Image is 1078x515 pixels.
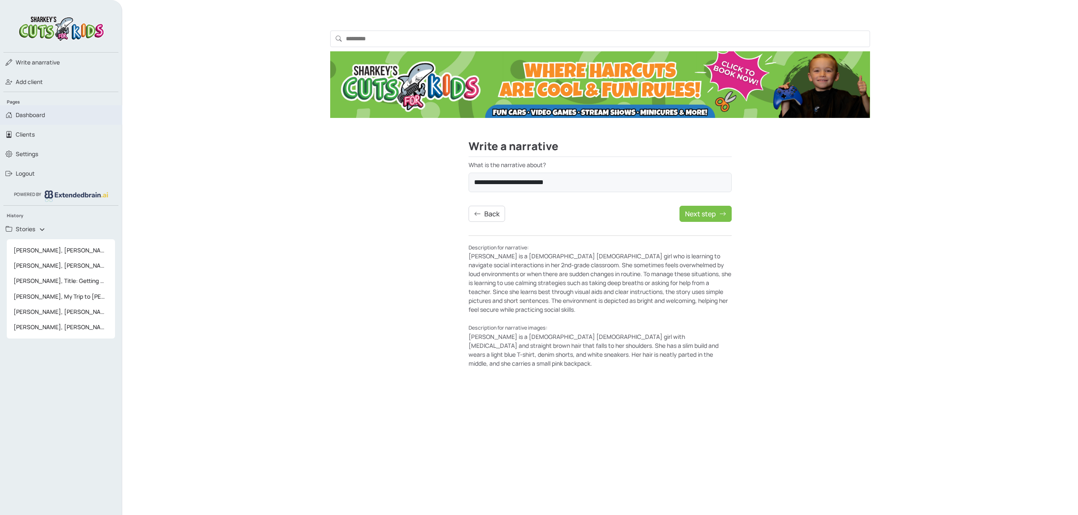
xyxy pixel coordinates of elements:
div: [PERSON_NAME] is a [DEMOGRAPHIC_DATA] [DEMOGRAPHIC_DATA] girl who is learning to navigate social ... [469,243,732,314]
a: [PERSON_NAME], [PERSON_NAME]'s Haircut Adventure at [PERSON_NAME] [7,319,115,335]
img: Ad Banner [330,51,870,118]
small: Description for narrative: [469,244,529,251]
span: Stories [16,225,35,233]
span: Clients [16,130,35,139]
button: Next step [679,206,732,222]
a: [PERSON_NAME], Title: Getting My Hair Shampooed at [PERSON_NAME] [7,273,115,288]
a: [PERSON_NAME], [PERSON_NAME]’s Day of Beauty at [PERSON_NAME] [7,243,115,258]
a: [PERSON_NAME], [PERSON_NAME]'s Minicure Adventure at [PERSON_NAME] [7,304,115,319]
small: Description for narrative images: [469,324,547,331]
span: narrative [16,58,60,67]
span: Write a [16,59,35,66]
span: Settings [16,150,38,158]
img: logo [45,190,108,202]
span: [PERSON_NAME], [PERSON_NAME]’s Day of Beauty at [PERSON_NAME] [10,258,112,273]
span: [PERSON_NAME], [PERSON_NAME]'s Minicure Adventure at [PERSON_NAME] [10,304,112,319]
a: [PERSON_NAME], [PERSON_NAME]’s Day of Beauty at [PERSON_NAME] [7,258,115,273]
div: [PERSON_NAME] is a [DEMOGRAPHIC_DATA] [DEMOGRAPHIC_DATA] girl with [MEDICAL_DATA] and straight br... [469,323,732,367]
span: Dashboard [16,111,45,119]
span: [PERSON_NAME], Title: Getting My Hair Shampooed at [PERSON_NAME] [10,273,112,288]
img: logo [17,14,106,42]
span: [PERSON_NAME], [PERSON_NAME]'s Haircut Adventure at [PERSON_NAME] [10,319,112,335]
span: Logout [16,169,35,178]
span: Add client [16,78,43,86]
label: What is the narrative about? [469,160,732,169]
h2: Write a narrative [469,140,732,157]
a: [PERSON_NAME], My Trip to [PERSON_NAME] for a Bang Trim [7,289,115,304]
span: [PERSON_NAME], My Trip to [PERSON_NAME] for a Bang Trim [10,289,112,304]
span: [PERSON_NAME], [PERSON_NAME]’s Day of Beauty at [PERSON_NAME] [10,243,112,258]
button: Back [469,206,505,222]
